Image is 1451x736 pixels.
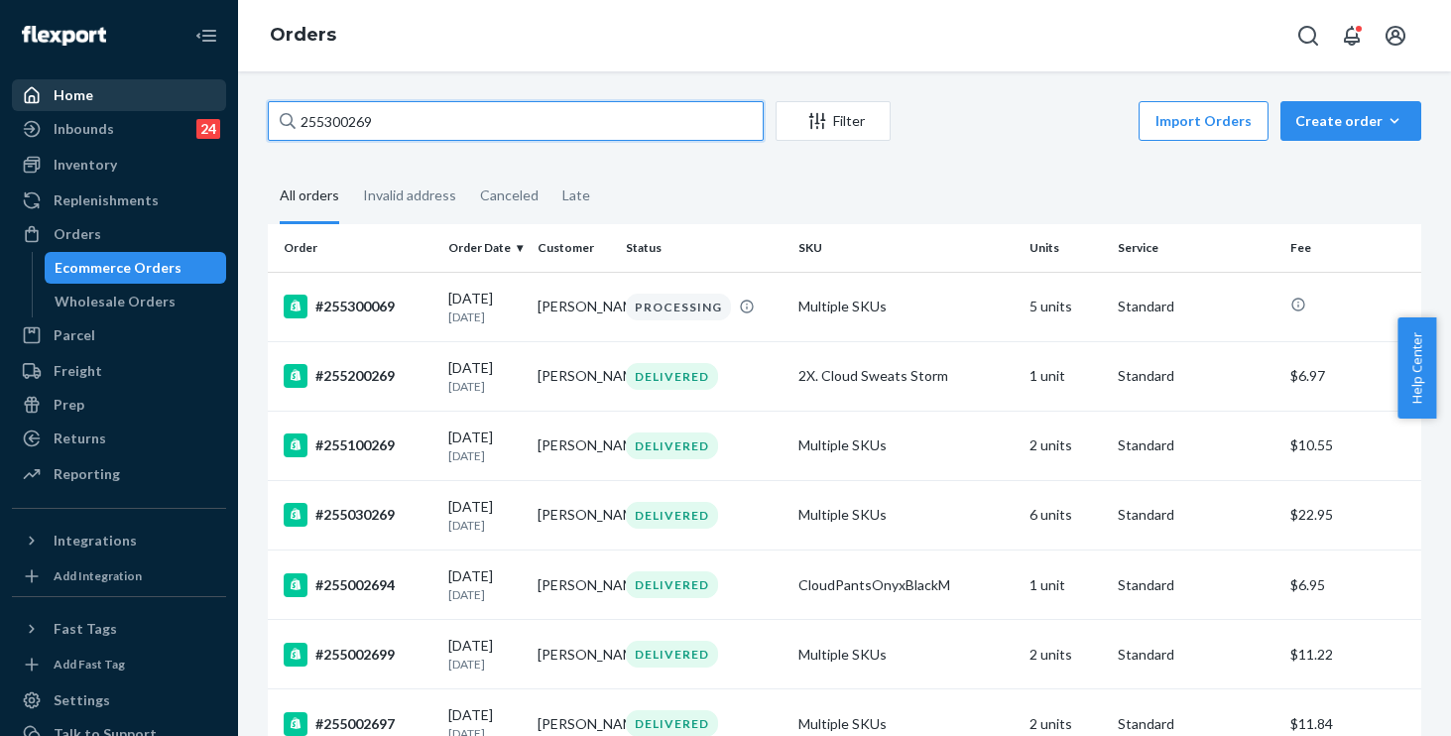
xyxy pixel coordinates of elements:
[1118,714,1274,734] p: Standard
[530,272,618,341] td: [PERSON_NAME]
[1022,272,1110,341] td: 5 units
[1118,366,1274,386] p: Standard
[777,111,890,131] div: Filter
[284,503,432,527] div: #255030269
[12,458,226,490] a: Reporting
[284,433,432,457] div: #255100269
[448,656,521,673] p: [DATE]
[448,586,521,603] p: [DATE]
[45,286,227,317] a: Wholesale Orders
[54,325,95,345] div: Parcel
[1280,101,1421,141] button: Create order
[186,16,226,56] button: Close Navigation
[1118,645,1274,665] p: Standard
[626,432,718,459] div: DELIVERED
[1118,297,1274,316] p: Standard
[12,113,226,145] a: Inbounds24
[12,389,226,421] a: Prep
[54,119,114,139] div: Inbounds
[1282,224,1421,272] th: Fee
[1282,551,1421,620] td: $6.95
[254,7,352,64] ol: breadcrumbs
[562,170,590,221] div: Late
[790,620,1022,689] td: Multiple SKUs
[284,643,432,667] div: #255002699
[55,258,181,278] div: Ecommerce Orders
[54,567,142,584] div: Add Integration
[448,308,521,325] p: [DATE]
[448,358,521,395] div: [DATE]
[448,428,521,464] div: [DATE]
[1022,411,1110,480] td: 2 units
[530,480,618,550] td: [PERSON_NAME]
[54,224,101,244] div: Orders
[1397,317,1436,419] span: Help Center
[12,149,226,181] a: Inventory
[448,447,521,464] p: [DATE]
[268,224,440,272] th: Order
[1282,620,1421,689] td: $11.22
[530,411,618,480] td: [PERSON_NAME]
[1282,480,1421,550] td: $22.95
[798,366,1014,386] div: 2X. Cloud Sweats Storm
[1110,224,1282,272] th: Service
[1282,341,1421,411] td: $6.97
[12,355,226,387] a: Freight
[790,224,1022,272] th: SKU
[790,411,1022,480] td: Multiple SKUs
[448,517,521,534] p: [DATE]
[12,564,226,588] a: Add Integration
[538,239,610,256] div: Customer
[1282,411,1421,480] td: $10.55
[1118,505,1274,525] p: Standard
[480,170,539,221] div: Canceled
[54,464,120,484] div: Reporting
[448,497,521,534] div: [DATE]
[280,170,339,224] div: All orders
[12,184,226,216] a: Replenishments
[196,119,220,139] div: 24
[22,26,106,46] img: Flexport logo
[448,566,521,603] div: [DATE]
[55,292,176,311] div: Wholesale Orders
[1332,16,1372,56] button: Open notifications
[776,101,891,141] button: Filter
[626,641,718,668] div: DELIVERED
[448,378,521,395] p: [DATE]
[54,656,125,673] div: Add Fast Tag
[1295,111,1406,131] div: Create order
[54,531,137,551] div: Integrations
[12,613,226,645] button: Fast Tags
[1022,341,1110,411] td: 1 unit
[626,502,718,529] div: DELIVERED
[12,319,226,351] a: Parcel
[448,636,521,673] div: [DATE]
[530,551,618,620] td: [PERSON_NAME]
[618,224,790,272] th: Status
[270,24,336,46] a: Orders
[268,101,764,141] input: Search orders
[448,289,521,325] div: [DATE]
[12,525,226,556] button: Integrations
[54,429,106,448] div: Returns
[1022,224,1110,272] th: Units
[12,218,226,250] a: Orders
[626,571,718,598] div: DELIVERED
[1376,16,1415,56] button: Open account menu
[284,364,432,388] div: #255200269
[626,363,718,390] div: DELIVERED
[790,480,1022,550] td: Multiple SKUs
[54,190,159,210] div: Replenishments
[54,85,93,105] div: Home
[1118,575,1274,595] p: Standard
[54,619,117,639] div: Fast Tags
[1022,551,1110,620] td: 1 unit
[530,341,618,411] td: [PERSON_NAME]
[54,155,117,175] div: Inventory
[284,573,432,597] div: #255002694
[1139,101,1269,141] button: Import Orders
[54,361,102,381] div: Freight
[440,224,529,272] th: Order Date
[1022,480,1110,550] td: 6 units
[284,712,432,736] div: #255002697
